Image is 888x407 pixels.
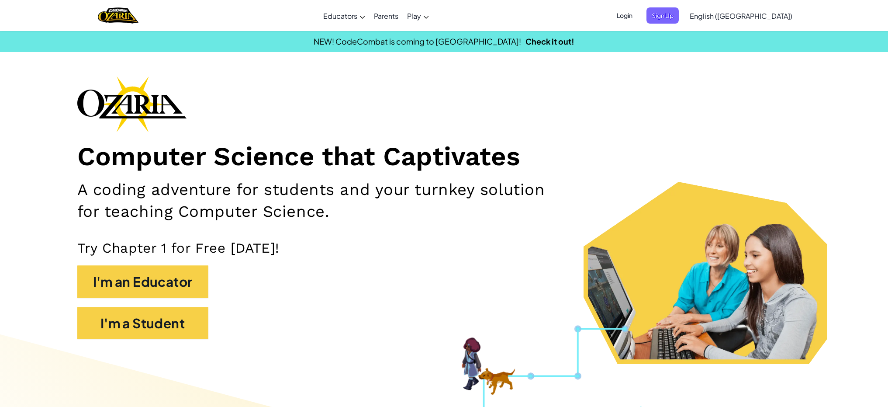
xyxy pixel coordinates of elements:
img: Ozaria branding logo [77,76,187,132]
p: Try Chapter 1 for Free [DATE]! [77,240,811,257]
img: Home [98,7,138,24]
span: NEW! CodeCombat is coming to [GEOGRAPHIC_DATA]! [314,36,521,46]
a: Parents [370,4,403,28]
button: I'm an Educator [77,265,208,298]
a: Educators [319,4,370,28]
span: English ([GEOGRAPHIC_DATA]) [690,11,792,21]
a: Check it out! [525,36,574,46]
button: Sign Up [646,7,679,24]
h2: A coding adventure for students and your turnkey solution for teaching Computer Science. [77,179,569,222]
button: Login [612,7,638,24]
span: Play [407,11,421,21]
span: Educators [323,11,357,21]
a: Play [403,4,433,28]
a: English ([GEOGRAPHIC_DATA]) [685,4,797,28]
h1: Computer Science that Captivates [77,141,811,173]
a: Ozaria by CodeCombat logo [98,7,138,24]
button: I'm a Student [77,307,208,340]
